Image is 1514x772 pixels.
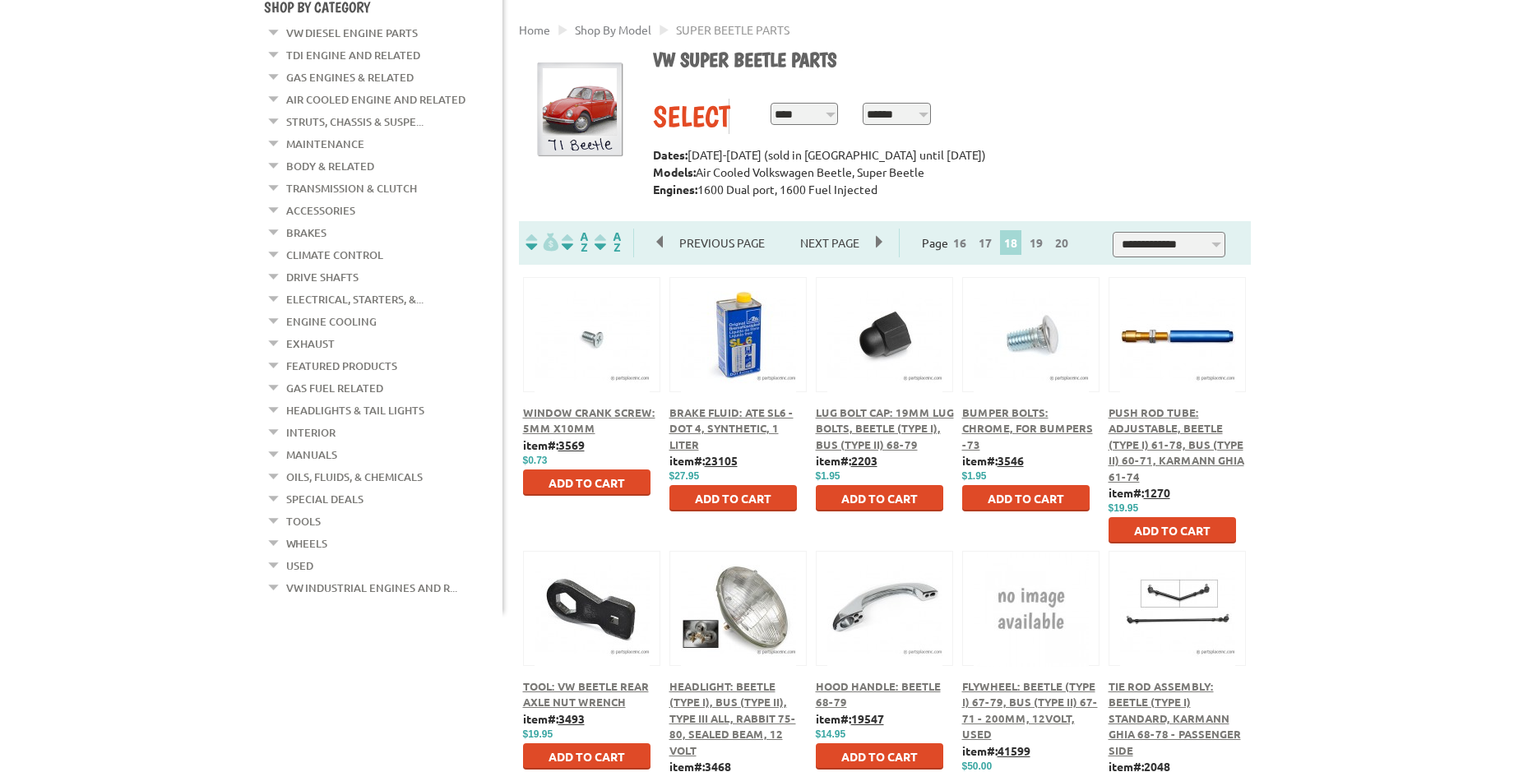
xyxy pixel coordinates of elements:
div: Select [653,99,729,134]
span: Add to Cart [988,491,1064,506]
a: 20 [1051,235,1072,250]
a: Engine Cooling [286,311,377,332]
b: item#: [962,743,1030,758]
img: Super Beetle [531,62,628,159]
a: Lug Bolt Cap: 19mm Lug Bolts, Beetle (Type I), Bus (Type II) 68-79 [816,405,954,451]
span: Add to Cart [1134,523,1211,538]
strong: Models: [653,164,696,179]
a: Transmission & Clutch [286,178,417,199]
a: 19 [1026,235,1047,250]
a: Tool: VW Beetle Rear Axle Nut Wrench [523,679,649,710]
a: Exhaust [286,333,335,354]
a: VW Diesel Engine Parts [286,22,418,44]
a: Manuals [286,444,337,465]
a: Window Crank Screw: 5mm x10mm [523,405,655,436]
a: Used [286,555,313,576]
a: Tie Rod Assembly: Beetle (Type I) Standard, Karmann Ghia 68-78 - Passenger Side [1109,679,1241,757]
a: Hood Handle: Beetle 68-79 [816,679,941,710]
a: Tools [286,511,321,532]
strong: Engines: [653,182,697,196]
img: filterpricelow.svg [526,233,558,252]
b: item#: [669,453,738,468]
a: Oils, Fluids, & Chemicals [286,466,423,488]
u: 3546 [998,453,1024,468]
a: Accessories [286,200,355,221]
span: Previous Page [663,230,781,255]
b: item#: [816,711,884,726]
a: TDI Engine and Related [286,44,420,66]
b: item#: [962,453,1024,468]
span: Next Page [784,230,876,255]
a: Climate Control [286,244,383,266]
a: Air Cooled Engine and Related [286,89,465,110]
button: Add to Cart [1109,517,1236,543]
a: Flywheel: Beetle (Type I) 67-79, Bus (Type II) 67-71 - 200mm, 12volt, USED [962,679,1098,742]
a: Headlights & Tail Lights [286,400,424,421]
a: Previous Page [657,235,784,250]
span: $1.95 [816,470,840,482]
a: Headlight: Beetle (Type I), Bus (Type II), Type III All, Rabbit 75-80, Sealed Beam, 12 Volt [669,679,796,757]
span: $27.95 [669,470,700,482]
a: 16 [949,235,970,250]
button: Add to Cart [523,743,651,770]
span: $1.95 [962,470,987,482]
a: Next Page [784,235,876,250]
a: Maintenance [286,133,364,155]
b: item#: [1109,485,1170,500]
span: SUPER BEETLE PARTS [676,22,789,37]
b: item#: [523,437,585,452]
a: Home [519,22,550,37]
p: [DATE]-[DATE] (sold in [GEOGRAPHIC_DATA] until [DATE]) Air Cooled Volkswagen Beetle, Super Beetle... [653,146,1239,198]
button: Add to Cart [669,485,797,511]
a: Brakes [286,222,326,243]
div: Page [899,229,1095,257]
a: Shop By Model [575,22,651,37]
a: 17 [975,235,996,250]
span: 18 [1000,230,1021,255]
u: 41599 [998,743,1030,758]
span: $50.00 [962,760,993,772]
span: $19.95 [1109,502,1139,514]
a: Gas Fuel Related [286,377,383,399]
button: Add to Cart [962,485,1090,511]
button: Add to Cart [816,485,943,511]
u: 1270 [1144,485,1170,500]
a: Electrical, Starters, &... [286,289,424,310]
a: Brake Fluid: ATE SL6 - DOT 4, Synthetic, 1 Liter [669,405,794,451]
a: Special Deals [286,488,363,510]
img: Sort by Headline [558,233,591,252]
h1: VW Super Beetle parts [653,48,1239,74]
a: Featured Products [286,355,397,377]
span: Add to Cart [841,749,918,764]
a: Bumper Bolts: Chrome, for Bumpers -73 [962,405,1093,451]
span: $0.73 [523,455,548,466]
img: Sort by Sales Rank [591,233,624,252]
a: Push Rod Tube: Adjustable, Beetle (Type I) 61-78, Bus (Type II) 60-71, Karmann Ghia 61-74 [1109,405,1244,483]
span: Add to Cart [549,475,625,490]
b: item#: [523,711,585,726]
a: Drive Shafts [286,266,359,288]
span: $19.95 [523,728,553,740]
button: Add to Cart [523,469,651,496]
span: Add to Cart [695,491,771,506]
button: Add to Cart [816,743,943,770]
u: 2203 [851,453,877,468]
a: Body & Related [286,155,374,177]
span: Add to Cart [549,749,625,764]
a: Gas Engines & Related [286,67,414,88]
a: Interior [286,422,336,443]
u: 3569 [558,437,585,452]
u: 23105 [705,453,738,468]
u: 3493 [558,711,585,726]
